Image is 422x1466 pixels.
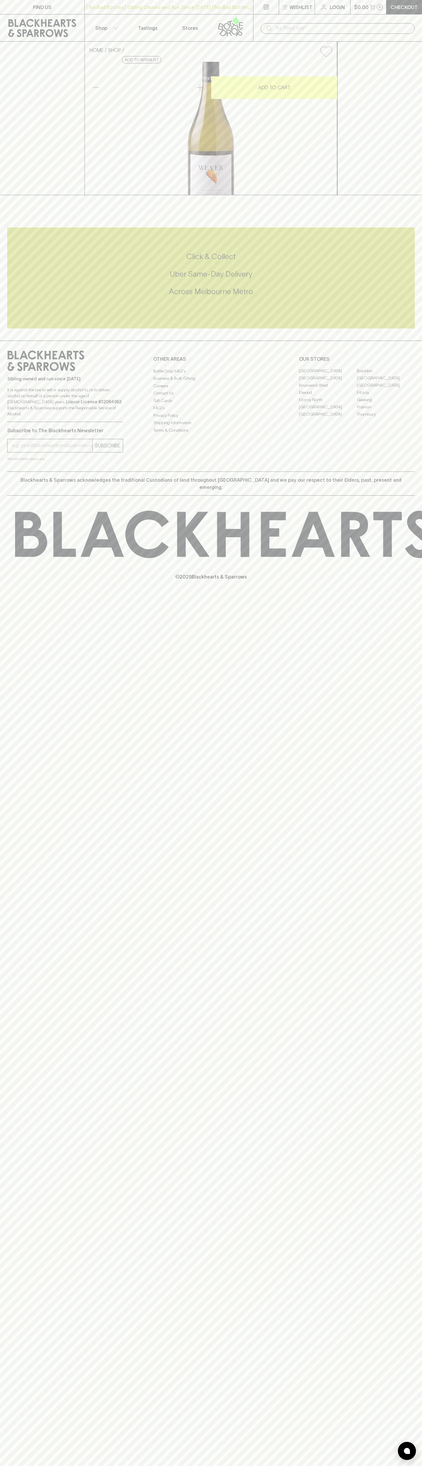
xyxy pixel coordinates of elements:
p: Sibling owned and run since [DATE] [7,376,123,382]
input: e.g. jane@blackheartsandsparrows.com.au [12,441,92,450]
p: Wishlist [290,4,313,11]
button: Add to wishlist [122,56,161,63]
p: We will never spam you [7,456,123,462]
div: Call to action block [7,227,415,328]
a: [GEOGRAPHIC_DATA] [299,411,357,418]
a: HOME [90,47,103,53]
a: Fitzroy [357,389,415,396]
p: Shop [95,24,107,32]
a: Gift Cards [153,397,269,404]
p: OTHER AREAS [153,355,269,363]
a: FAQ's [153,405,269,412]
h5: Across Melbourne Metro [7,287,415,297]
a: [GEOGRAPHIC_DATA] [299,375,357,382]
a: Business & Bulk Gifting [153,375,269,382]
a: Terms & Conditions [153,427,269,434]
img: 34058.png [85,62,337,195]
a: [GEOGRAPHIC_DATA] [299,367,357,375]
h5: Uber Same-Day Delivery [7,269,415,279]
img: bubble-icon [404,1448,410,1454]
a: Stores [169,14,211,41]
p: Subscribe to The Blackhearts Newsletter [7,427,123,434]
button: Shop [85,14,127,41]
a: Contact Us [153,390,269,397]
a: Thornbury [357,411,415,418]
a: Prahran [357,404,415,411]
p: FIND US [33,4,52,11]
p: OUR STORES [299,355,415,363]
a: Fitzroy North [299,396,357,404]
strong: Liquor License #32064953 [66,399,122,404]
p: Login [330,4,345,11]
input: Try "Pinot noir" [275,24,410,33]
a: Elwood [299,389,357,396]
a: Shipping Information [153,419,269,427]
p: SUBSCRIBE [95,442,120,449]
a: Bottle Drop FAQ's [153,367,269,375]
h5: Click & Collect [7,252,415,262]
p: 0 [379,5,381,9]
button: Add to wishlist [318,44,335,59]
p: Tastings [138,24,157,32]
a: Geelong [357,396,415,404]
a: Tastings [127,14,169,41]
p: Checkout [391,4,418,11]
a: Privacy Policy [153,412,269,419]
a: SHOP [108,47,121,53]
a: [GEOGRAPHIC_DATA] [357,375,415,382]
a: [GEOGRAPHIC_DATA] [357,382,415,389]
a: Brunswick West [299,382,357,389]
a: [GEOGRAPHIC_DATA] [299,404,357,411]
a: Braddon [357,367,415,375]
p: Stores [182,24,198,32]
p: It is against the law to sell or supply alcohol to, or to obtain alcohol on behalf of a person un... [7,387,123,417]
a: Careers [153,382,269,389]
p: ADD TO CART [258,84,290,91]
p: Blackhearts & Sparrows acknowledges the traditional Custodians of land throughout [GEOGRAPHIC_DAT... [12,476,410,491]
button: SUBSCRIBE [93,439,123,452]
button: ADD TO CART [211,76,337,99]
p: $0.00 [354,4,369,11]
